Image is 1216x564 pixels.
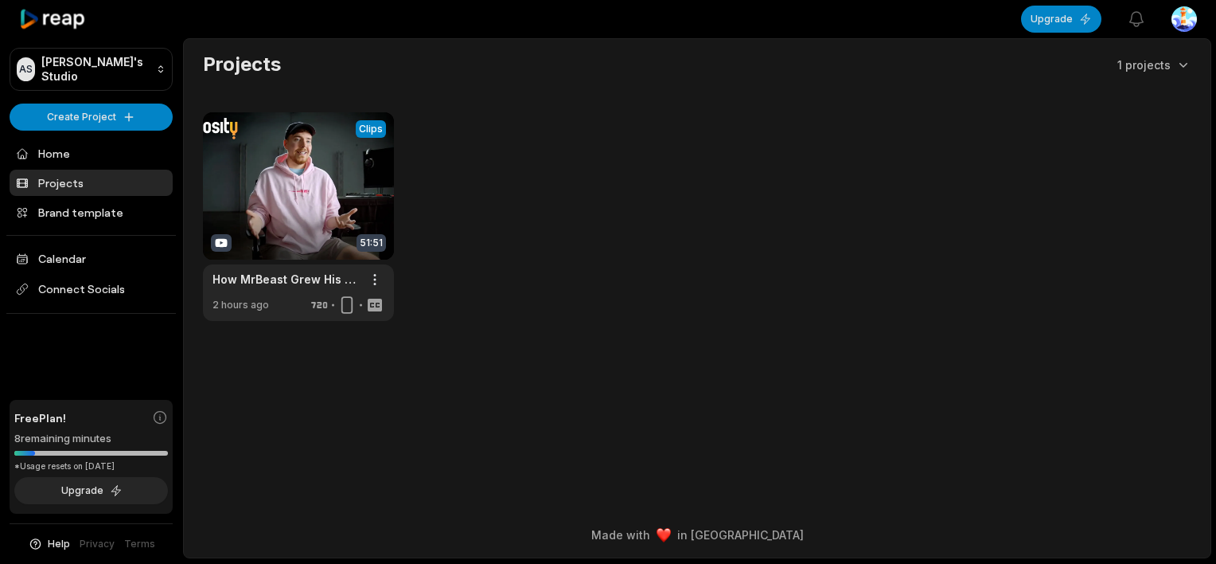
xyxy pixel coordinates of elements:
div: Made with in [GEOGRAPHIC_DATA] [198,527,1196,543]
span: Help [48,537,70,551]
a: Projects [10,170,173,196]
a: Home [10,140,173,166]
a: Brand template [10,199,173,225]
a: How MrBeast Grew His Channel [212,271,359,288]
button: Upgrade [14,477,168,504]
h2: Projects [203,52,281,77]
button: Help [28,537,70,551]
div: *Usage resets on [DATE] [14,460,168,472]
a: Calendar [10,245,173,272]
p: [PERSON_NAME]'s Studio [41,55,150,84]
div: 8 remaining minutes [14,431,168,447]
button: Upgrade [1021,6,1101,33]
img: heart emoji [657,528,671,542]
a: Privacy [80,537,115,551]
div: AS [17,57,35,81]
span: Free Plan! [14,409,66,426]
a: Terms [124,537,155,551]
button: Create Project [10,104,173,131]
span: Connect Socials [10,275,173,304]
button: 1 projects [1117,57,1191,73]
